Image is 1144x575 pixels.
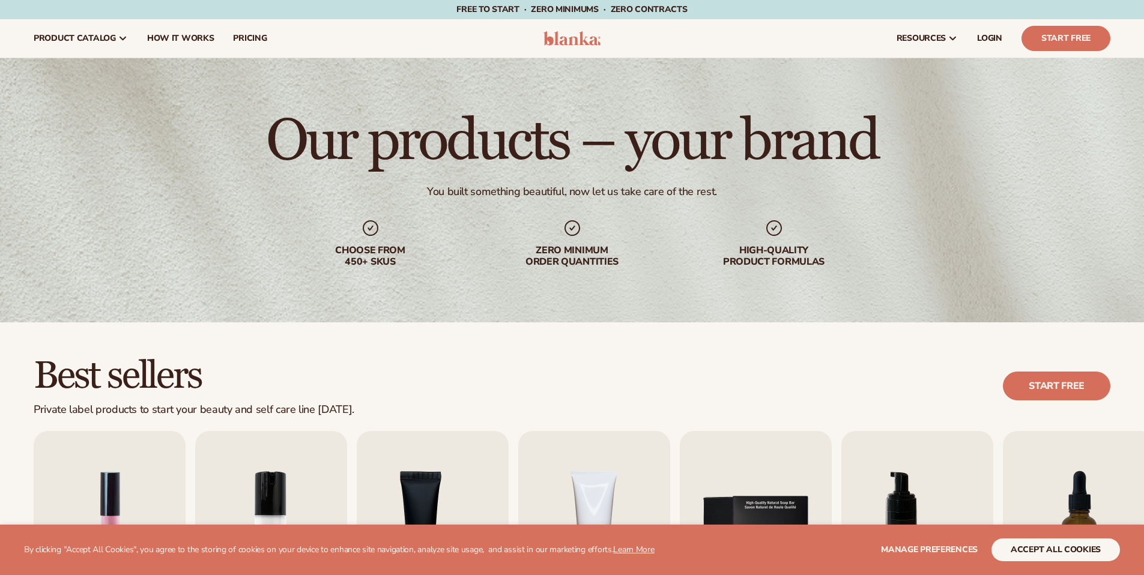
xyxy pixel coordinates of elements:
[24,19,138,58] a: product catalog
[543,31,601,46] img: logo
[1021,26,1110,51] a: Start Free
[24,545,655,555] p: By clicking "Accept All Cookies", you agree to the storing of cookies on your device to enhance s...
[34,356,354,396] h2: Best sellers
[991,538,1120,561] button: accept all cookies
[147,34,214,43] span: How It Works
[223,19,276,58] a: pricing
[495,245,649,268] div: Zero minimum order quantities
[881,538,978,561] button: Manage preferences
[266,113,878,170] h1: Our products – your brand
[967,19,1012,58] a: LOGIN
[34,34,116,43] span: product catalog
[881,544,978,555] span: Manage preferences
[613,544,654,555] a: Learn More
[456,4,687,15] span: Free to start · ZERO minimums · ZERO contracts
[1003,372,1110,400] a: Start free
[34,403,354,417] div: Private label products to start your beauty and self care line [DATE].
[697,245,851,268] div: High-quality product formulas
[887,19,967,58] a: resources
[977,34,1002,43] span: LOGIN
[233,34,267,43] span: pricing
[294,245,447,268] div: Choose from 450+ Skus
[427,185,717,199] div: You built something beautiful, now let us take care of the rest.
[897,34,946,43] span: resources
[138,19,224,58] a: How It Works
